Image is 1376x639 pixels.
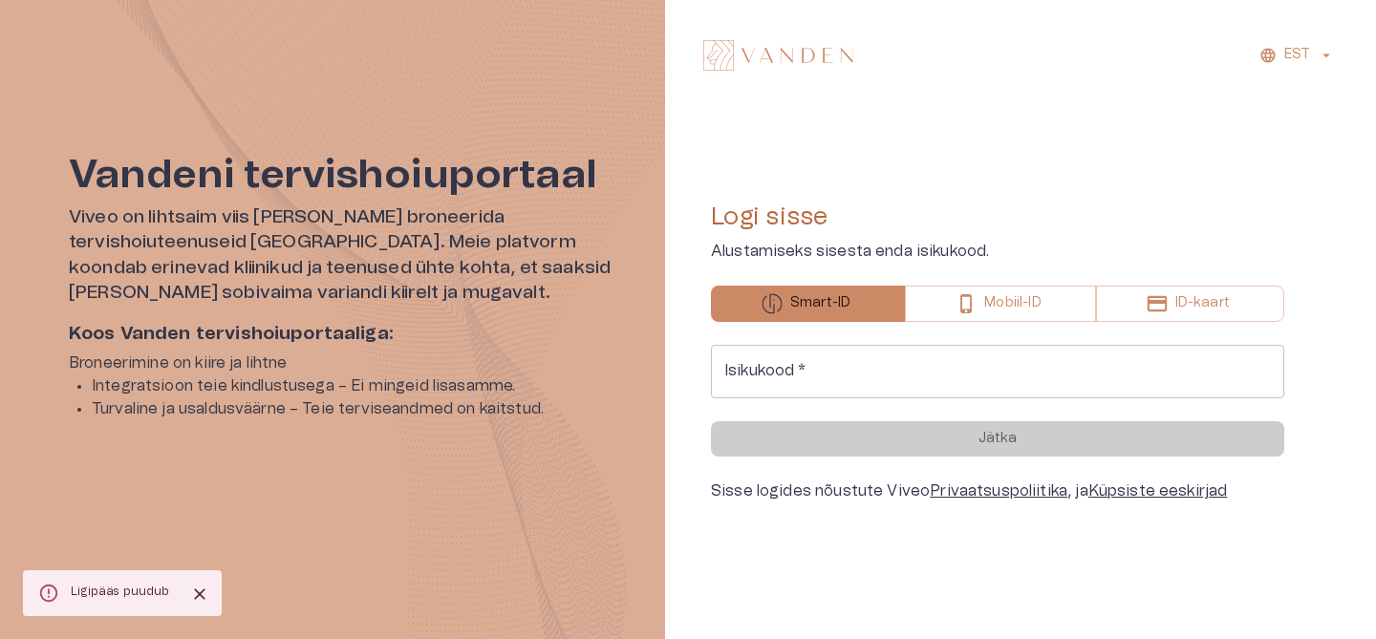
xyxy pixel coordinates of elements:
[711,240,1284,263] p: Alustamiseks sisesta enda isikukood.
[703,40,853,71] img: Vanden logo
[1227,552,1376,606] iframe: Help widget launcher
[711,286,905,322] button: Smart-ID
[905,286,1095,322] button: Mobiil-ID
[930,483,1067,499] a: Privaatsuspoliitika
[185,580,214,608] button: Close
[1284,45,1310,65] p: EST
[71,576,170,610] div: Ligipääs puudub
[984,293,1041,313] p: Mobiil-ID
[1175,293,1230,313] p: ID-kaart
[790,293,850,313] p: Smart-ID
[1088,483,1228,499] a: Küpsiste eeskirjad
[1096,286,1284,322] button: ID-kaart
[711,202,1284,232] h4: Logi sisse
[711,479,1284,502] div: Sisse logides nõustute Viveo , ja
[1257,41,1338,69] button: EST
